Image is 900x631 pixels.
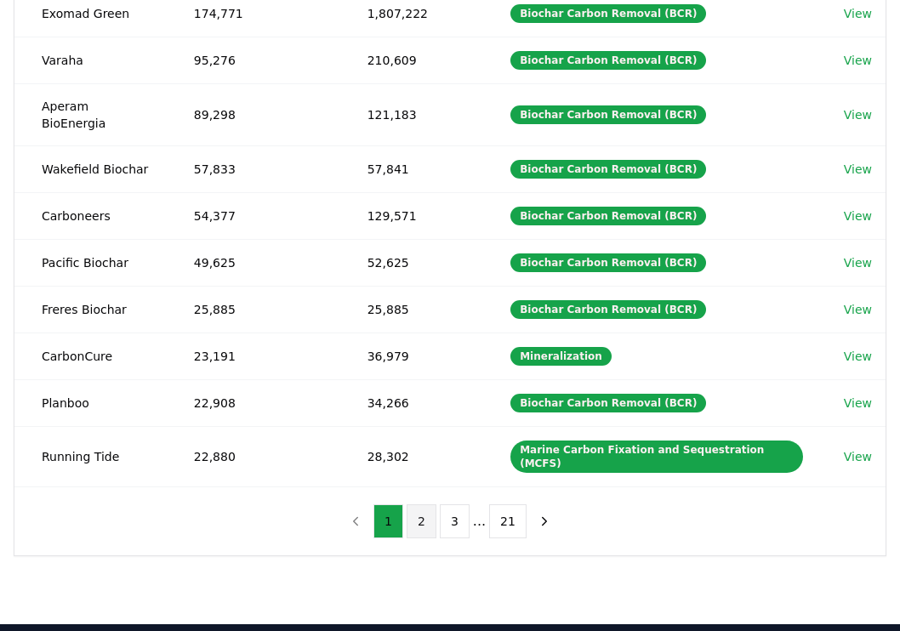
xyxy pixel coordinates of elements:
[14,145,167,192] td: Wakefield Biochar
[340,145,483,192] td: 57,841
[14,333,167,379] td: CarbonCure
[167,83,340,145] td: 89,298
[510,347,612,366] div: Mineralization
[510,441,803,473] div: Marine Carbon Fixation and Sequestration (MCFS)
[167,333,340,379] td: 23,191
[530,504,559,538] button: next page
[510,300,706,319] div: Biochar Carbon Removal (BCR)
[14,192,167,239] td: Carboneers
[14,37,167,83] td: Varaha
[510,105,706,124] div: Biochar Carbon Removal (BCR)
[510,394,706,412] div: Biochar Carbon Removal (BCR)
[473,511,486,532] li: ...
[340,426,483,486] td: 28,302
[340,333,483,379] td: 36,979
[844,5,872,22] a: View
[844,106,872,123] a: View
[340,286,483,333] td: 25,885
[14,239,167,286] td: Pacific Biochar
[844,52,872,69] a: View
[489,504,527,538] button: 21
[167,379,340,426] td: 22,908
[510,4,706,23] div: Biochar Carbon Removal (BCR)
[340,239,483,286] td: 52,625
[167,286,340,333] td: 25,885
[340,379,483,426] td: 34,266
[440,504,470,538] button: 3
[167,145,340,192] td: 57,833
[373,504,403,538] button: 1
[407,504,436,538] button: 2
[340,83,483,145] td: 121,183
[510,160,706,179] div: Biochar Carbon Removal (BCR)
[510,51,706,70] div: Biochar Carbon Removal (BCR)
[510,207,706,225] div: Biochar Carbon Removal (BCR)
[844,448,872,465] a: View
[510,253,706,272] div: Biochar Carbon Removal (BCR)
[340,37,483,83] td: 210,609
[167,192,340,239] td: 54,377
[167,426,340,486] td: 22,880
[844,348,872,365] a: View
[167,239,340,286] td: 49,625
[14,83,167,145] td: Aperam BioEnergia
[844,161,872,178] a: View
[14,379,167,426] td: Planboo
[14,426,167,486] td: Running Tide
[844,395,872,412] a: View
[14,286,167,333] td: Freres Biochar
[844,207,872,225] a: View
[844,254,872,271] a: View
[167,37,340,83] td: 95,276
[340,192,483,239] td: 129,571
[844,301,872,318] a: View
